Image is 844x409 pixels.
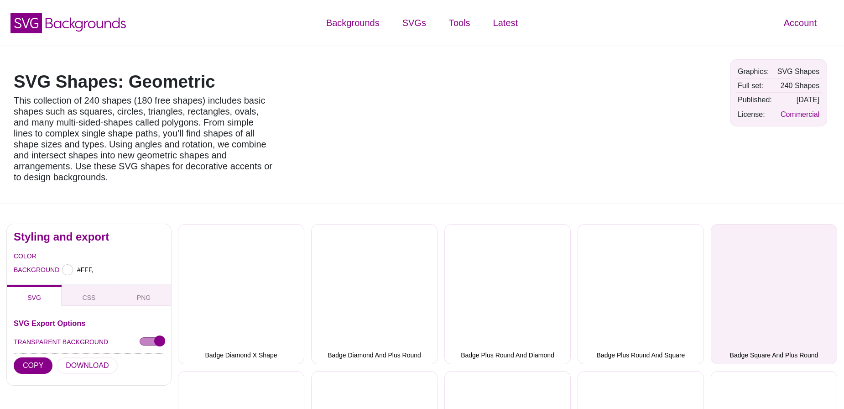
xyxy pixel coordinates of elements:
td: 240 Shapes [775,79,822,92]
label: COLOR [14,250,25,262]
button: Badge Square And Plus Round [711,224,837,364]
label: BACKGROUND [14,264,25,276]
a: Backgrounds [315,9,391,37]
td: License: [735,108,774,121]
a: Commercial [781,110,819,118]
button: Badge Plus Round And Square [578,224,704,364]
button: DOWNLOAD [57,357,118,374]
button: CSS [62,285,116,306]
button: COPY [14,357,52,374]
button: Badge Plus Round And Diamond [444,224,571,364]
span: PNG [137,294,151,301]
td: Graphics: [735,65,774,78]
a: Latest [482,9,529,37]
td: Published: [735,93,774,106]
h2: Styling and export [14,233,164,241]
td: Full set: [735,79,774,92]
a: SVGs [391,9,438,37]
button: Badge Diamond X Shape [178,224,304,364]
button: Badge Diamond And Plus Round [311,224,438,364]
td: SVG Shapes [775,65,822,78]
label: TRANSPARENT BACKGROUND [14,336,108,348]
a: Account [772,9,828,37]
p: This collection of 240 shapes (180 free shapes) includes basic shapes such as squares, circles, t... [14,95,274,183]
h3: SVG Export Options [14,320,164,327]
span: CSS [83,294,96,301]
h1: SVG Shapes: Geometric [14,73,274,90]
button: PNG [116,285,171,306]
a: Tools [438,9,482,37]
td: [DATE] [775,93,822,106]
